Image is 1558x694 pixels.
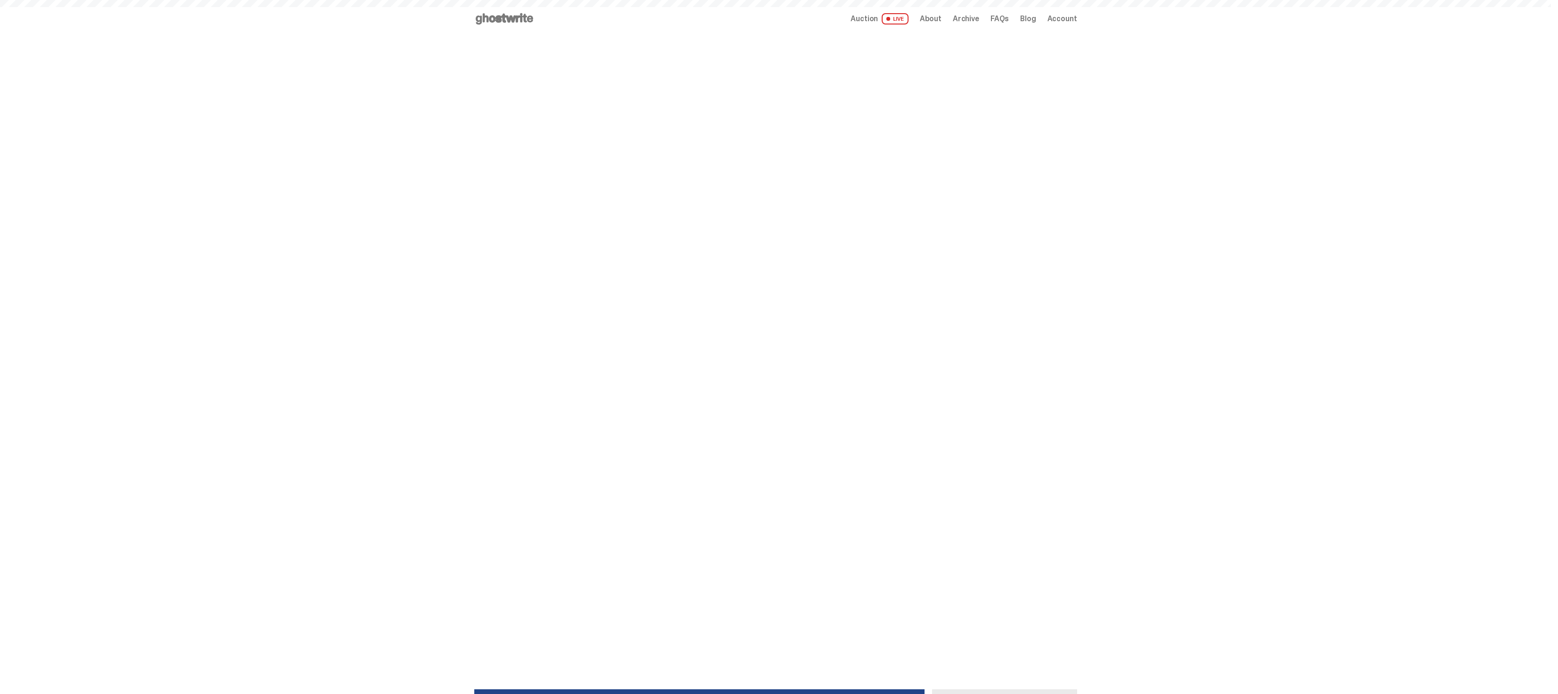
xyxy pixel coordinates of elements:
a: About [920,15,941,23]
a: Account [1047,15,1077,23]
a: Archive [953,15,979,23]
span: Auction [851,15,878,23]
span: LIVE [882,13,909,24]
a: Blog [1020,15,1036,23]
a: Auction LIVE [851,13,908,24]
a: FAQs [990,15,1009,23]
